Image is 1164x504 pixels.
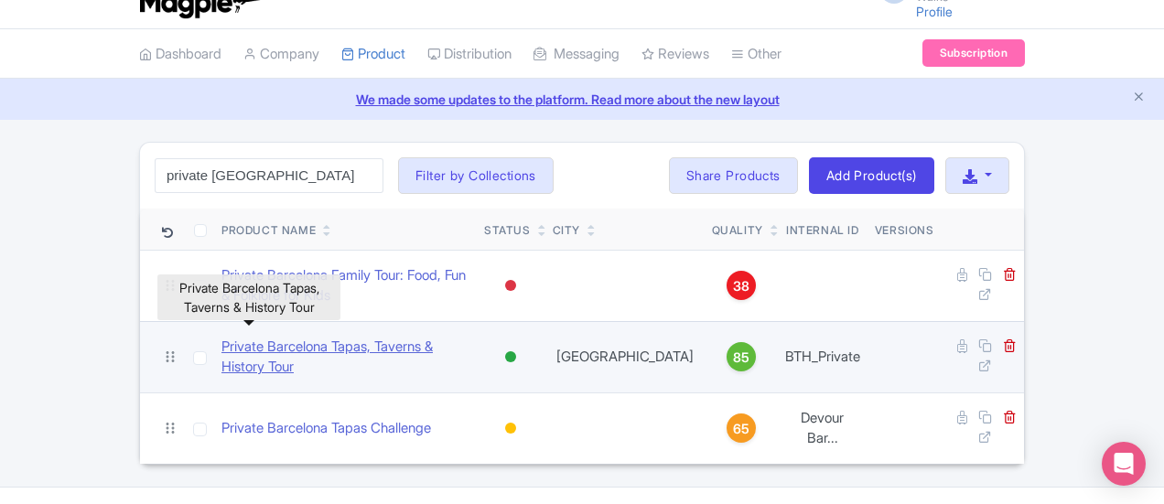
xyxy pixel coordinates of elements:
[922,39,1025,67] a: Subscription
[139,29,221,80] a: Dashboard
[1102,442,1146,486] div: Open Intercom Messenger
[712,271,771,300] a: 38
[501,415,520,442] div: Building
[221,265,469,306] a: Private Barcelona Family Tour: Food, Fun & Folklore for Kids
[221,337,469,378] a: Private Barcelona Tapas, Taverns & History Tour
[733,419,749,439] span: 65
[157,274,340,320] div: Private Barcelona Tapas, Taverns & History Tour
[398,157,554,194] button: Filter by Collections
[501,273,520,299] div: Inactive
[712,413,771,443] a: 65
[868,209,942,251] th: Versions
[641,29,709,80] a: Reviews
[731,29,781,80] a: Other
[533,29,620,80] a: Messaging
[545,321,705,392] td: [GEOGRAPHIC_DATA]
[221,418,431,439] a: Private Barcelona Tapas Challenge
[733,348,749,368] span: 85
[221,222,316,239] div: Product Name
[809,157,934,194] a: Add Product(s)
[778,392,868,464] td: Devour Bar...
[11,90,1153,109] a: We made some updates to the platform. Read more about the new layout
[712,342,771,371] a: 85
[669,157,798,194] a: Share Products
[778,209,868,251] th: Internal ID
[1132,88,1146,109] button: Close announcement
[733,276,749,296] span: 38
[501,344,520,370] div: Active
[341,29,405,80] a: Product
[484,222,531,239] div: Status
[243,29,319,80] a: Company
[712,222,763,239] div: Quality
[553,222,580,239] div: City
[916,4,953,19] a: Profile
[427,29,512,80] a: Distribution
[778,321,868,392] td: BTH_Private
[155,158,383,193] input: Search product name, city, or interal id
